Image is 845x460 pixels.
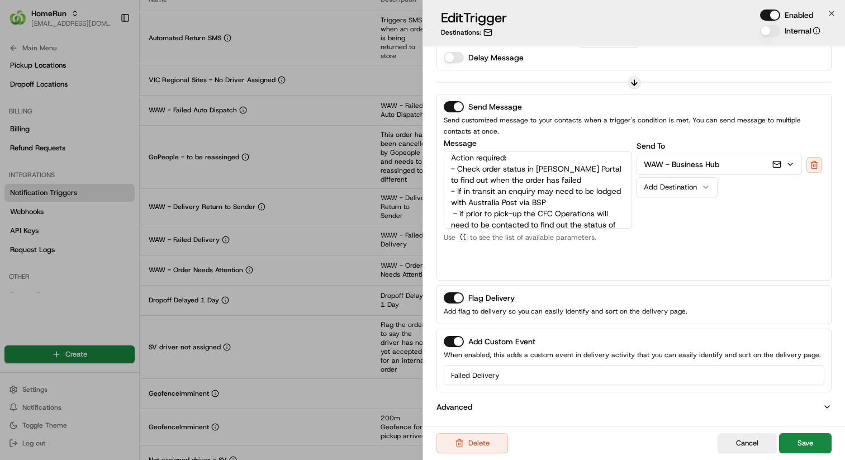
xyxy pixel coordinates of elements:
[718,433,777,453] button: Cancel
[22,162,86,173] span: Knowledge Base
[468,103,522,111] label: Send Message
[444,115,824,137] p: Send customized message to your contacts when a trigger's condition is met. You can send message ...
[444,151,632,229] textarea: Requires urgent attention - {{job_external_identifier}}, {{customer.first_name}} {{customer.last_...
[444,365,824,385] input: Enter custom event name
[436,401,832,412] button: Advanced
[190,110,203,124] button: Start new chat
[38,107,183,118] div: Start new chat
[441,28,507,37] div: Destinations:
[441,9,507,27] h3: Edit Trigger
[444,306,824,317] p: Add flag to delivery so you can easily identify and sort on the delivery page.
[11,163,20,172] div: 📗
[637,141,665,151] label: Send To
[90,158,184,178] a: 💻API Documentation
[468,294,515,302] label: Flag Delivery
[444,233,632,242] p: Use to see the list of available parameters.
[785,10,813,21] label: Enabled
[11,45,203,63] p: Welcome 👋
[444,139,632,147] label: Message
[11,107,31,127] img: 1736555255976-a54dd68f-1ca7-489b-9aae-adbdc363a1c4
[11,11,34,34] img: Nash
[79,189,135,198] a: Powered byPylon
[38,118,141,127] div: We're available if you need us!
[436,433,508,453] button: Delete
[644,182,701,192] div: Add Destination
[468,52,524,63] label: Delay Message
[106,162,179,173] span: API Documentation
[436,401,472,412] p: Advanced
[813,27,820,35] button: Internal
[779,433,832,453] button: Save
[29,72,184,84] input: Clear
[644,159,719,170] p: WAW - Business Hub
[468,338,535,345] label: Add Custom Event
[7,158,90,178] a: 📗Knowledge Base
[637,154,802,174] button: WAW - Business Hub
[785,25,820,36] label: Internal
[444,349,824,361] p: When enabled, this adds a custom event in delivery activity that you can easily identify and sort...
[94,163,103,172] div: 💻
[111,189,135,198] span: Pylon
